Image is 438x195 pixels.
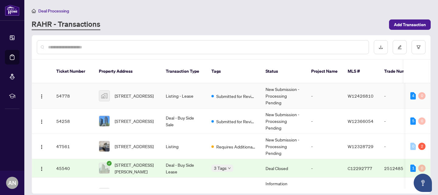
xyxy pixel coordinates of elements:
[216,143,256,150] span: Requires Additional Docs
[39,119,44,124] img: Logo
[51,159,94,178] td: 45540
[115,118,154,124] span: [STREET_ADDRESS]
[37,91,47,101] button: Logo
[228,167,231,170] span: down
[51,109,94,134] td: 54258
[39,145,44,149] img: Logo
[8,179,16,187] span: AN
[32,19,100,30] a: RAHR - Transactions
[94,60,161,83] th: Property Address
[410,92,416,99] div: 4
[37,163,47,173] button: Logo
[379,45,383,49] span: download
[99,116,109,126] img: thumbnail-img
[379,134,422,159] td: -
[394,20,426,30] span: Add Transaction
[374,40,388,54] button: download
[414,174,432,192] button: Open asap
[379,159,422,178] td: 2512485
[416,45,421,49] span: filter
[306,159,343,178] td: -
[261,83,306,109] td: New Submission - Processing Pending
[216,93,256,99] span: Submitted for Review
[216,118,256,125] span: Submitted for Review
[115,162,156,175] span: [STREET_ADDRESS][PERSON_NAME]
[261,109,306,134] td: New Submission - Processing Pending
[410,165,416,172] div: 1
[379,60,422,83] th: Trade Number
[38,8,69,14] span: Deal Processing
[99,163,109,173] img: thumbnail-img
[261,60,306,83] th: Status
[5,5,19,16] img: logo
[412,40,426,54] button: filter
[39,94,44,99] img: Logo
[410,117,416,125] div: 5
[418,117,426,125] div: 0
[161,159,207,178] td: Deal - Buy Side Lease
[261,134,306,159] td: New Submission - Processing Pending
[115,143,154,150] span: [STREET_ADDRESS]
[393,40,407,54] button: edit
[418,92,426,99] div: 0
[51,134,94,159] td: 47561
[348,165,372,171] span: C12292777
[379,83,422,109] td: -
[51,83,94,109] td: 54778
[214,165,227,172] span: 3 Tags
[379,109,422,134] td: -
[99,91,109,101] img: thumbnail-img
[37,116,47,126] button: Logo
[398,45,402,49] span: edit
[306,109,343,134] td: -
[161,109,207,134] td: Deal - Buy Side Sale
[107,161,112,166] span: check-circle
[348,118,374,124] span: W12366054
[161,83,207,109] td: Listing - Lease
[306,83,343,109] td: -
[348,93,374,99] span: W12426810
[37,141,47,151] button: Logo
[99,141,109,151] img: thumbnail-img
[418,143,426,150] div: 2
[115,92,154,99] span: [STREET_ADDRESS]
[348,144,374,149] span: W12328729
[39,166,44,171] img: Logo
[207,60,261,83] th: Tags
[261,159,306,178] td: Deal Closed
[306,134,343,159] td: -
[343,60,379,83] th: MLS #
[161,134,207,159] td: Listing
[410,143,416,150] div: 0
[418,165,426,172] div: 0
[51,60,94,83] th: Ticket Number
[306,60,343,83] th: Project Name
[161,60,207,83] th: Transaction Type
[389,19,431,30] button: Add Transaction
[32,9,36,13] span: home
